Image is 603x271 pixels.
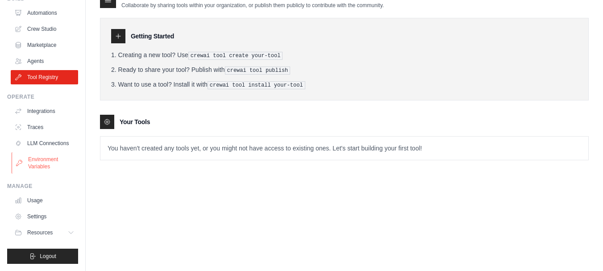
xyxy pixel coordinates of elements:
div: Manage [7,183,78,190]
pre: crewai tool publish [225,67,291,75]
h3: Your Tools [120,117,150,126]
a: Integrations [11,104,78,118]
pre: crewai tool install your-tool [208,81,305,89]
p: Collaborate by sharing tools within your organization, or publish them publicly to contribute wit... [121,2,384,9]
li: Ready to share your tool? Publish with [111,65,578,75]
a: Settings [11,209,78,224]
span: Resources [27,229,53,236]
div: Operate [7,93,78,100]
a: LLM Connections [11,136,78,150]
a: Traces [11,120,78,134]
h3: Getting Started [131,32,174,41]
a: Tool Registry [11,70,78,84]
button: Resources [11,225,78,240]
a: Crew Studio [11,22,78,36]
a: Usage [11,193,78,208]
button: Logout [7,249,78,264]
a: Environment Variables [12,152,79,174]
li: Want to use a tool? Install it with [111,80,578,89]
li: Creating a new tool? Use [111,50,578,60]
a: Agents [11,54,78,68]
p: You haven't created any tools yet, or you might not have access to existing ones. Let's start bui... [100,137,588,160]
pre: crewai tool create your-tool [188,52,283,60]
span: Logout [40,253,56,260]
a: Marketplace [11,38,78,52]
a: Automations [11,6,78,20]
